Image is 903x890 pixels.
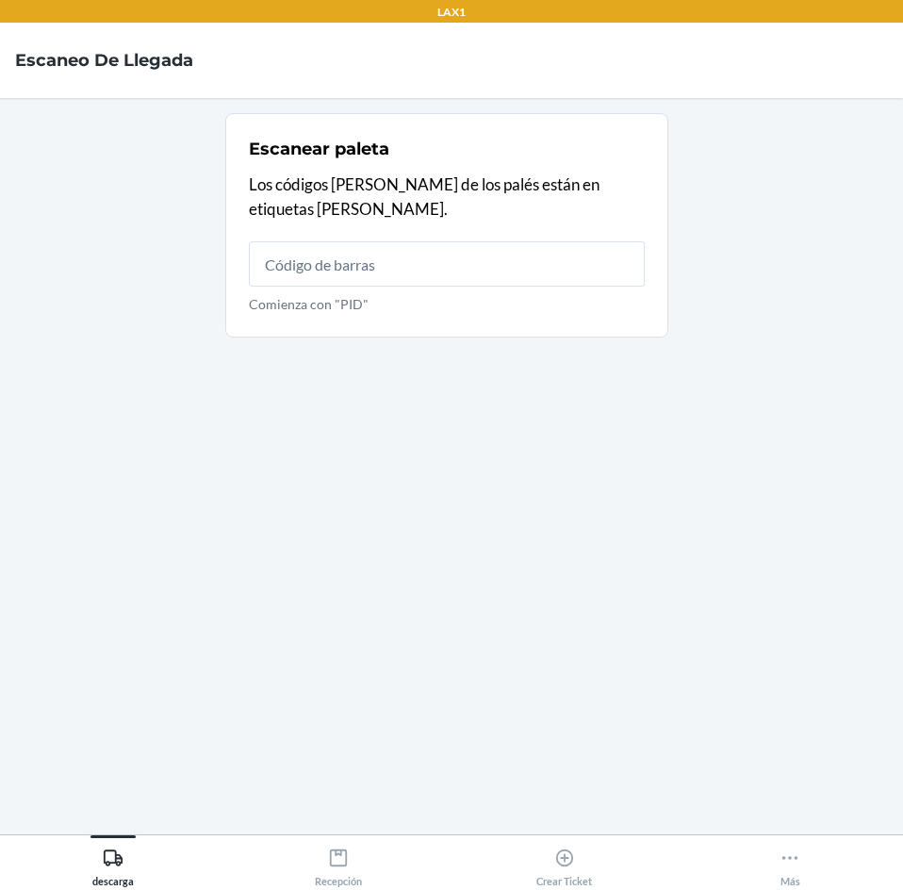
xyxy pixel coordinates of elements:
input: Comienza con "PID" [249,241,645,287]
div: descarga [92,840,134,887]
button: Recepción [226,835,452,887]
h2: Escanear paleta [249,137,389,161]
p: Comienza con "PID" [249,294,645,314]
div: Más [780,840,800,887]
h4: Escaneo de llegada [15,48,193,73]
div: Recepción [315,840,362,887]
div: Crear Ticket [536,840,592,887]
button: Crear Ticket [451,835,678,887]
p: Los códigos [PERSON_NAME] de los palés están en etiquetas [PERSON_NAME]. [249,173,645,221]
p: LAX1 [437,4,466,21]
